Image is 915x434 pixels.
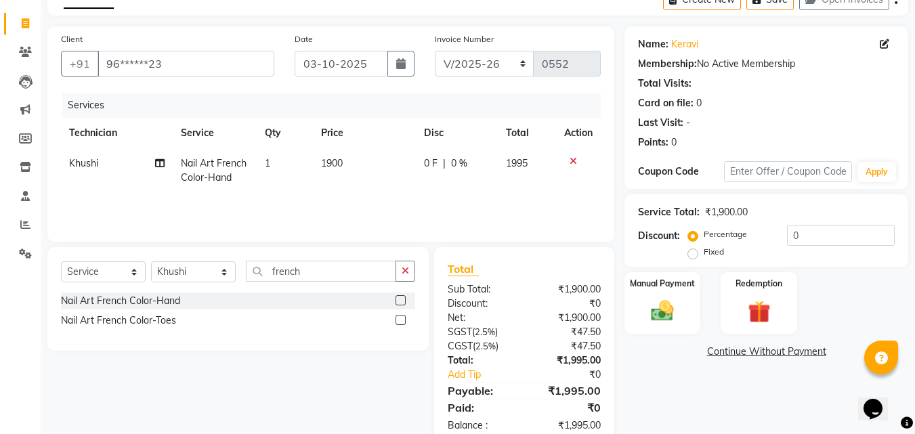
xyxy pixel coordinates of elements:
[638,205,700,219] div: Service Total:
[704,246,724,258] label: Fixed
[524,399,611,416] div: ₹0
[61,313,176,328] div: Nail Art French Color-Toes
[638,165,723,179] div: Coupon Code
[246,261,396,282] input: Search or Scan
[638,77,691,91] div: Total Visits:
[506,157,528,169] span: 1995
[857,162,896,182] button: Apply
[438,339,524,353] div: ( )
[498,118,556,148] th: Total
[638,116,683,130] div: Last Visit:
[627,345,906,359] a: Continue Without Payment
[524,282,611,297] div: ₹1,900.00
[438,399,524,416] div: Paid:
[638,57,895,71] div: No Active Membership
[61,33,83,45] label: Client
[556,118,601,148] th: Action
[181,157,247,183] span: Nail Art French Color-Hand
[438,418,524,433] div: Balance :
[313,118,416,148] th: Price
[686,116,690,130] div: -
[321,157,343,169] span: 1900
[741,298,778,326] img: _gift.svg
[524,353,611,368] div: ₹1,995.00
[435,33,494,45] label: Invoice Number
[524,297,611,311] div: ₹0
[524,383,611,399] div: ₹1,995.00
[61,294,180,308] div: Nail Art French Color-Hand
[438,297,524,311] div: Discount:
[858,380,901,420] iframe: chat widget
[696,96,702,110] div: 0
[443,156,446,171] span: |
[173,118,257,148] th: Service
[438,325,524,339] div: ( )
[416,118,498,148] th: Disc
[438,353,524,368] div: Total:
[62,93,611,118] div: Services
[736,278,782,290] label: Redemption
[644,298,681,324] img: _cash.svg
[98,51,274,77] input: Search by Name/Mobile/Email/Code
[424,156,438,171] span: 0 F
[61,118,173,148] th: Technician
[257,118,313,148] th: Qty
[438,282,524,297] div: Sub Total:
[69,157,98,169] span: Khushi
[438,383,524,399] div: Payable:
[671,37,698,51] a: Keravi
[724,161,852,182] input: Enter Offer / Coupon Code
[704,228,747,240] label: Percentage
[438,311,524,325] div: Net:
[448,262,479,276] span: Total
[61,51,99,77] button: +91
[524,418,611,433] div: ₹1,995.00
[524,339,611,353] div: ₹47.50
[448,340,473,352] span: CGST
[705,205,748,219] div: ₹1,900.00
[671,135,677,150] div: 0
[638,57,697,71] div: Membership:
[630,278,695,290] label: Manual Payment
[524,311,611,325] div: ₹1,900.00
[438,368,538,382] a: Add Tip
[638,96,694,110] div: Card on file:
[475,341,496,351] span: 2.5%
[539,368,612,382] div: ₹0
[638,135,668,150] div: Points:
[295,33,313,45] label: Date
[265,157,270,169] span: 1
[524,325,611,339] div: ₹47.50
[451,156,467,171] span: 0 %
[475,326,495,337] span: 2.5%
[448,326,472,338] span: SGST
[638,229,680,243] div: Discount:
[638,37,668,51] div: Name:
